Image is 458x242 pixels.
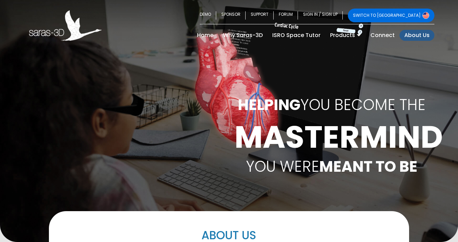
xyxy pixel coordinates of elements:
[246,9,274,22] a: SUPPORT
[366,30,400,41] a: Connect
[29,10,102,41] img: Saras 3D
[422,12,429,19] img: Switch to USA
[274,9,298,22] a: FORUM
[267,30,325,41] a: ISRO Space Tutor
[192,30,218,41] a: Home
[325,30,366,41] a: Products
[234,122,429,153] h1: MASTERMIND
[319,156,417,177] b: MEANT TO BE
[216,9,246,22] a: SPONSOR
[400,30,434,41] a: About Us
[218,30,267,41] a: Why Saras-3D
[298,9,343,22] a: SIGN IN / SIGN UP
[234,155,429,178] p: YOU WERE
[234,94,429,116] p: YOU BECOME THE
[200,9,216,22] a: DEMO
[238,94,300,115] b: HELPING
[348,9,434,22] a: SWITCH TO [GEOGRAPHIC_DATA]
